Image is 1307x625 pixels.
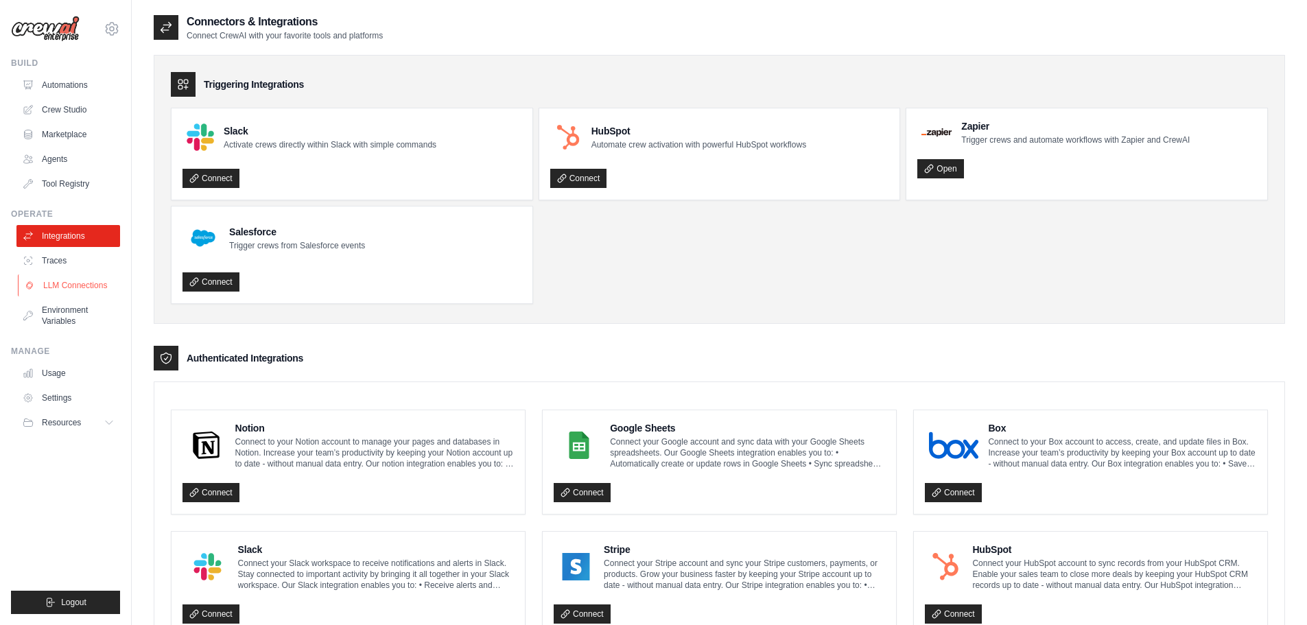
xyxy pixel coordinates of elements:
a: Crew Studio [16,99,120,121]
h4: Stripe [604,543,885,556]
img: HubSpot Logo [554,123,582,151]
a: Open [917,159,963,178]
a: Usage [16,362,120,384]
p: Connect to your Box account to access, create, and update files in Box. Increase your team’s prod... [988,436,1256,469]
img: Box Logo [929,432,978,459]
a: Connect [182,272,239,292]
h2: Connectors & Integrations [187,14,383,30]
img: Zapier Logo [921,128,952,137]
h4: Salesforce [229,225,365,239]
h4: Box [988,421,1256,435]
button: Logout [11,591,120,614]
span: Logout [61,597,86,608]
h3: Triggering Integrations [204,78,304,91]
a: Connect [182,604,239,624]
p: Trigger crews and automate workflows with Zapier and CrewAI [961,134,1190,145]
img: Stripe Logo [558,553,594,580]
a: Environment Variables [16,299,120,332]
a: Connect [554,604,611,624]
h4: HubSpot [591,124,806,138]
a: Connect [925,483,982,502]
h4: Zapier [961,119,1190,133]
h4: Notion [235,421,515,435]
a: Connect [554,483,611,502]
a: Connect [182,483,239,502]
h4: Slack [224,124,436,138]
a: Connect [550,169,607,188]
a: LLM Connections [18,274,121,296]
a: Traces [16,250,120,272]
div: Build [11,58,120,69]
p: Automate crew activation with powerful HubSpot workflows [591,139,806,150]
p: Connect to your Notion account to manage your pages and databases in Notion. Increase your team’s... [235,436,515,469]
p: Connect your Google account and sync data with your Google Sheets spreadsheets. Our Google Sheets... [610,436,885,469]
button: Resources [16,412,120,434]
h4: Google Sheets [610,421,885,435]
a: Connect [182,169,239,188]
p: Connect your HubSpot account to sync records from your HubSpot CRM. Enable your sales team to clo... [972,558,1256,591]
a: Tool Registry [16,173,120,195]
img: Notion Logo [187,432,226,459]
span: Resources [42,417,81,428]
img: Slack Logo [187,123,214,151]
h4: Slack [238,543,514,556]
img: Slack Logo [187,553,228,580]
a: Agents [16,148,120,170]
h4: HubSpot [972,543,1256,556]
img: Google Sheets Logo [558,432,600,459]
a: Integrations [16,225,120,247]
a: Marketplace [16,123,120,145]
img: Logo [11,16,80,42]
p: Trigger crews from Salesforce events [229,240,365,251]
a: Connect [925,604,982,624]
img: HubSpot Logo [929,553,963,580]
h3: Authenticated Integrations [187,351,303,365]
div: Operate [11,209,120,220]
a: Automations [16,74,120,96]
p: Connect your Slack workspace to receive notifications and alerts in Slack. Stay connected to impo... [238,558,514,591]
img: Salesforce Logo [187,222,220,255]
a: Settings [16,387,120,409]
div: Manage [11,346,120,357]
p: Connect your Stripe account and sync your Stripe customers, payments, or products. Grow your busi... [604,558,885,591]
p: Activate crews directly within Slack with simple commands [224,139,436,150]
p: Connect CrewAI with your favorite tools and platforms [187,30,383,41]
